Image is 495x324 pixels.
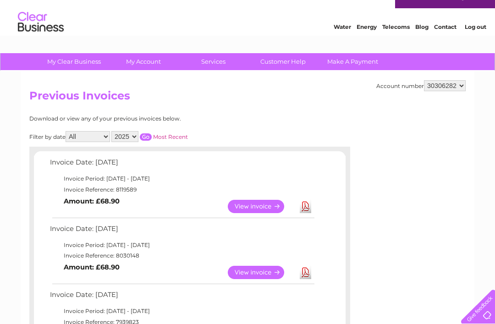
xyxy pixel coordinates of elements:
a: My Clear Business [36,53,112,70]
b: Amount: £68.90 [64,263,120,271]
a: Log out [465,39,486,46]
td: Invoice Date: [DATE] [48,223,316,240]
h2: Previous Invoices [29,89,466,107]
td: Invoice Period: [DATE] - [DATE] [48,306,316,317]
td: Invoice Reference: 8119589 [48,184,316,195]
a: Services [176,53,251,70]
a: Most Recent [153,133,188,140]
a: Customer Help [245,53,321,70]
a: Energy [357,39,377,46]
img: logo.png [17,24,64,52]
a: My Account [106,53,181,70]
a: Telecoms [382,39,410,46]
div: Account number [376,80,466,91]
div: Clear Business is a trading name of Verastar Limited (registered in [GEOGRAPHIC_DATA] No. 3667643... [32,5,465,44]
a: Contact [434,39,456,46]
a: Download [300,200,311,213]
b: Amount: £68.90 [64,197,120,205]
a: View [228,200,295,213]
a: Water [334,39,351,46]
td: Invoice Date: [DATE] [48,289,316,306]
a: 0333 014 3131 [322,5,385,16]
a: View [228,266,295,279]
td: Invoice Reference: 8030148 [48,250,316,261]
td: Invoice Period: [DATE] - [DATE] [48,173,316,184]
a: Make A Payment [315,53,390,70]
td: Invoice Date: [DATE] [48,156,316,173]
a: Download [300,266,311,279]
div: Filter by date [29,131,270,142]
div: Download or view any of your previous invoices below. [29,115,270,122]
td: Invoice Period: [DATE] - [DATE] [48,240,316,251]
a: Blog [415,39,429,46]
